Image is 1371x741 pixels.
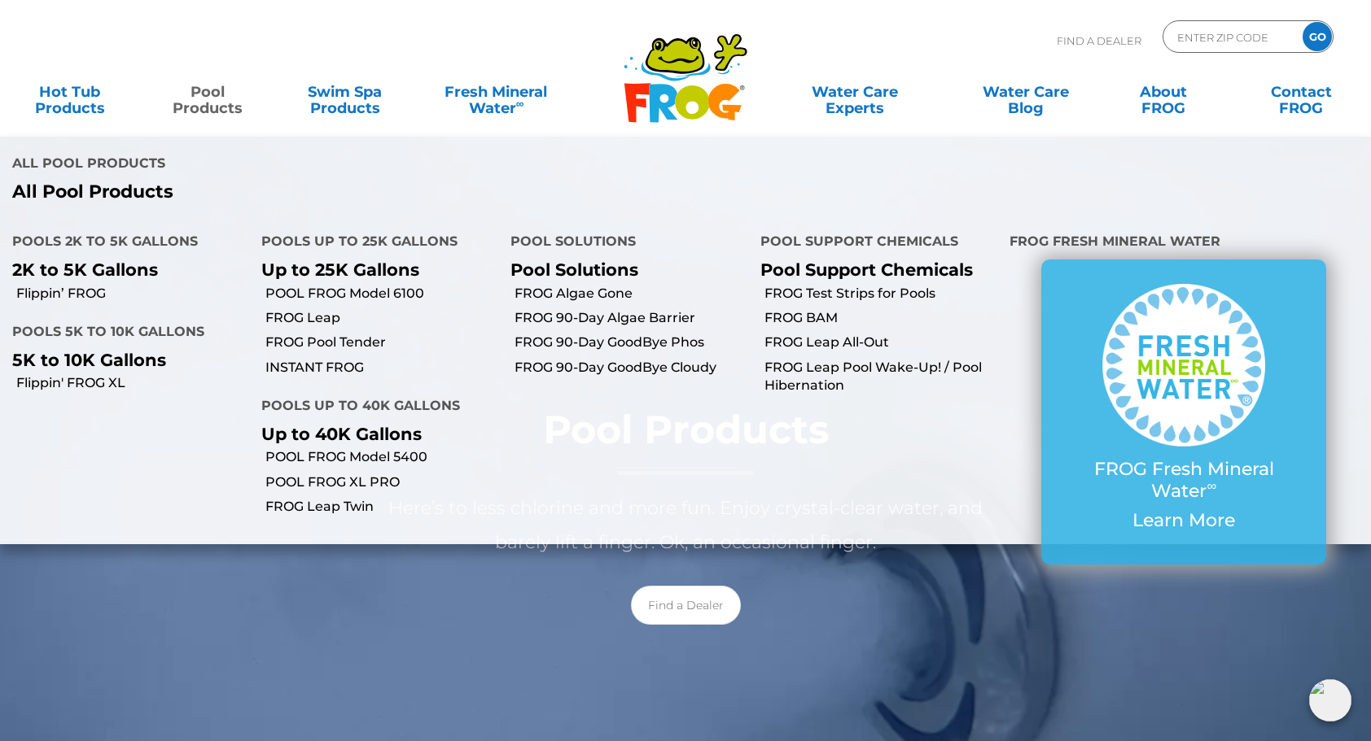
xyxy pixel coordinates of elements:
[515,333,747,351] a: FROG 90-Day GoodBye Phos
[265,498,498,516] a: FROG Leap Twin
[16,374,249,392] a: Flippin' FROG XL
[261,227,486,259] h4: Pools up to 25K Gallons
[1207,477,1216,494] sup: ∞
[1110,76,1217,108] a: AboutFROG
[12,149,673,181] h4: All Pool Products
[12,350,237,370] p: 5K to 10K Gallons
[154,76,261,108] a: PoolProducts
[1074,459,1294,502] p: FROG Fresh Mineral Water
[760,227,985,259] h4: Pool Support Chemicals
[265,359,498,377] a: INSTANT FROG
[631,586,741,625] a: Find a Dealer
[764,359,997,395] a: FROG Leap Pool Wake-Up! / Pool Hibernation
[261,391,486,424] h4: Pools up to 40K Gallons
[1074,510,1294,531] p: Learn More
[16,76,124,108] a: Hot TubProducts
[1303,22,1332,51] input: GO
[16,285,249,303] a: Flippin’ FROG
[768,76,942,108] a: Water CareExperts
[1074,284,1294,539] a: FROG Fresh Mineral Water∞ Learn More
[265,309,498,327] a: FROG Leap
[515,359,747,377] a: FROG 90-Day GoodBye Cloudy
[1309,679,1351,721] img: openIcon
[1057,20,1141,61] p: Find A Dealer
[1247,76,1355,108] a: ContactFROG
[972,76,1080,108] a: Water CareBlog
[261,259,486,280] p: Up to 25K Gallons
[764,333,997,351] a: FROG Leap All-Out
[12,227,237,259] h4: Pools 2K to 5K Gallons
[291,76,399,108] a: Swim SpaProducts
[515,309,747,327] a: FROG 90-Day Algae Barrier
[12,259,237,280] p: 2K to 5K Gallons
[510,259,638,280] a: Pool Solutions
[516,97,524,110] sup: ∞
[1176,25,1286,49] input: Zip Code Form
[429,76,563,108] a: Fresh MineralWater∞
[764,309,997,327] a: FROG BAM
[265,448,498,466] a: POOL FROG Model 5400
[12,317,237,350] h4: Pools 5K to 10K Gallons
[261,424,486,444] p: Up to 40K Gallons
[1010,227,1359,259] h4: FROG Fresh Mineral Water
[265,473,498,491] a: POOL FROG XL PRO
[515,285,747,303] a: FROG Algae Gone
[760,259,985,280] p: Pool Support Chemicals
[265,285,498,303] a: POOL FROG Model 6100
[510,227,735,259] h4: Pool Solutions
[265,333,498,351] a: FROG Pool Tender
[764,285,997,303] a: FROG Test Strips for Pools
[12,181,673,203] a: All Pool Products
